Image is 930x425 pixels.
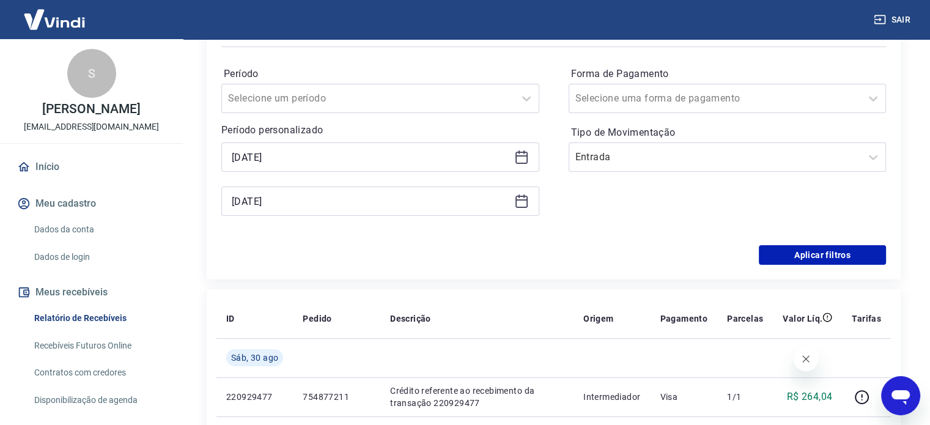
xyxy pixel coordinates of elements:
[7,9,103,18] span: Olá! Precisa de ajuda?
[29,333,168,358] a: Recebíveis Futuros Online
[852,312,881,325] p: Tarifas
[583,312,613,325] p: Origem
[303,312,331,325] p: Pedido
[390,385,564,409] p: Crédito referente ao recebimento da transação 220929477
[226,391,283,403] p: 220929477
[15,279,168,306] button: Meus recebíveis
[787,390,833,404] p: R$ 264,04
[759,245,886,265] button: Aplicar filtros
[29,388,168,413] a: Disponibilização de agenda
[29,217,168,242] a: Dados da conta
[29,360,168,385] a: Contratos com credores
[15,190,168,217] button: Meu cadastro
[794,347,818,371] iframe: Fechar mensagem
[15,153,168,180] a: Início
[29,245,168,270] a: Dados de login
[571,125,884,140] label: Tipo de Movimentação
[727,391,763,403] p: 1/1
[783,312,822,325] p: Valor Líq.
[232,192,509,210] input: Data final
[303,391,371,403] p: 754877211
[660,312,707,325] p: Pagamento
[390,312,431,325] p: Descrição
[226,312,235,325] p: ID
[660,391,707,403] p: Visa
[727,312,763,325] p: Parcelas
[871,9,915,31] button: Sair
[221,123,539,138] p: Período personalizado
[232,148,509,166] input: Data inicial
[224,67,537,81] label: Período
[24,120,159,133] p: [EMAIL_ADDRESS][DOMAIN_NAME]
[881,376,920,415] iframe: Botão para abrir a janela de mensagens
[67,49,116,98] div: S
[29,306,168,331] a: Relatório de Recebíveis
[583,391,640,403] p: Intermediador
[42,103,140,116] p: [PERSON_NAME]
[15,1,94,38] img: Vindi
[231,352,278,364] span: Sáb, 30 ago
[571,67,884,81] label: Forma de Pagamento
